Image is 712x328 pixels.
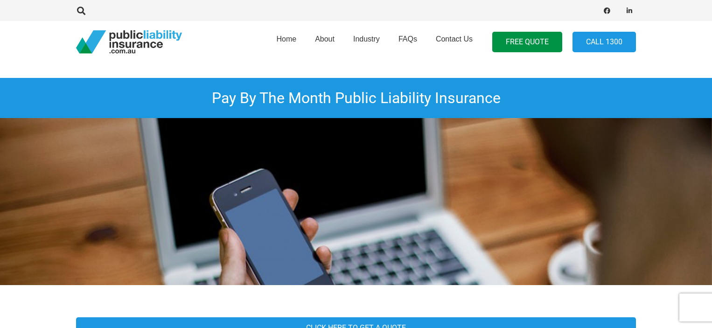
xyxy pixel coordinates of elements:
a: Call 1300 [572,32,636,53]
span: Home [276,35,296,43]
a: FAQs [389,18,426,66]
span: Contact Us [436,35,473,43]
a: pli_logotransparent [76,30,182,54]
span: FAQs [398,35,417,43]
a: Industry [344,18,389,66]
span: Industry [353,35,380,43]
a: Home [267,18,306,66]
span: About [315,35,335,43]
a: Contact Us [426,18,482,66]
a: About [306,18,344,66]
a: LinkedIn [623,4,636,17]
a: FREE QUOTE [492,32,562,53]
a: Search [72,7,91,15]
a: Facebook [600,4,614,17]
